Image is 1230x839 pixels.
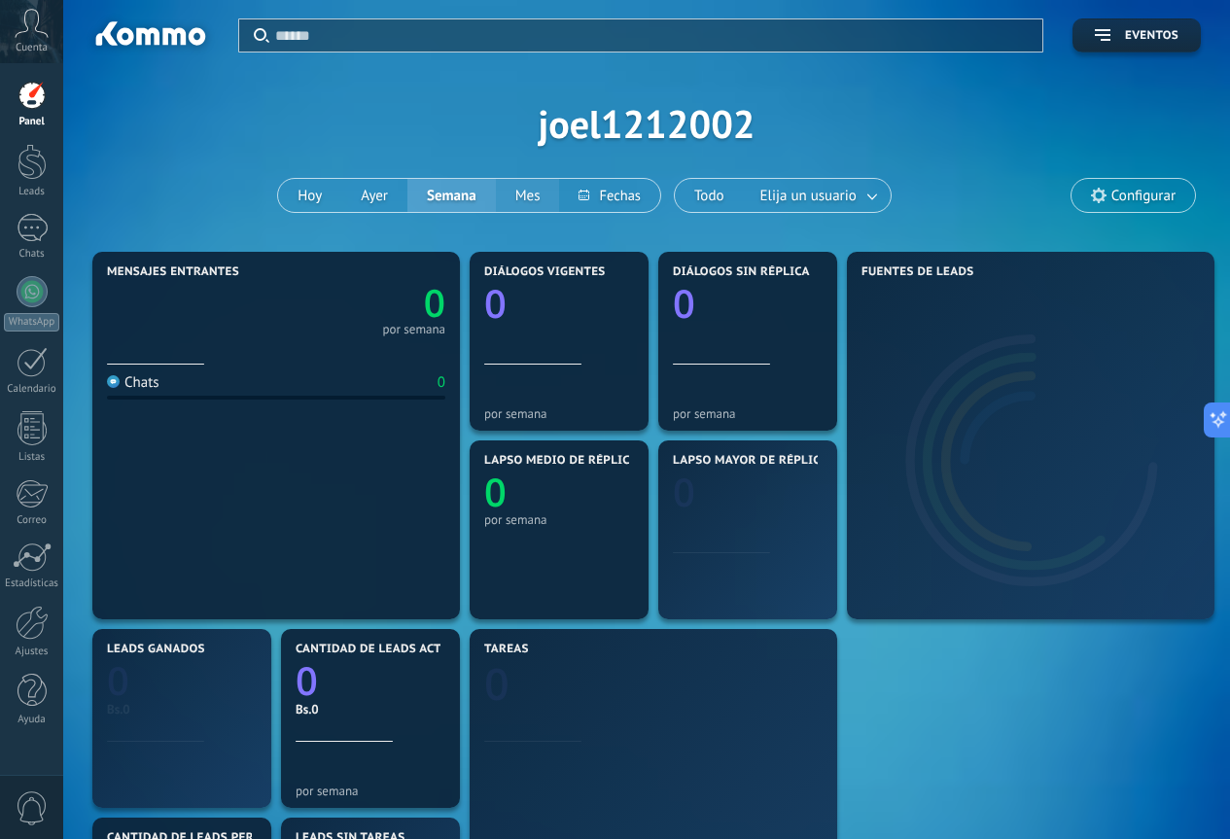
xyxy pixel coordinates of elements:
[296,784,445,798] div: por semana
[673,276,695,330] text: 0
[673,454,827,468] span: Lapso mayor de réplica
[107,265,239,279] span: Mensajes entrantes
[673,265,810,279] span: Diálogos sin réplica
[382,325,445,334] div: por semana
[296,701,445,717] div: Bs.0
[673,406,823,421] div: por semana
[484,654,510,714] text: 0
[484,512,634,527] div: por semana
[107,701,257,717] div: Bs.0
[107,653,257,707] a: 0
[1072,18,1201,52] button: Eventos
[559,179,659,212] button: Fechas
[296,653,318,707] text: 0
[484,406,634,421] div: por semana
[4,646,60,658] div: Ajustes
[4,313,59,332] div: WhatsApp
[278,179,341,212] button: Hoy
[484,654,823,714] a: 0
[673,465,695,518] text: 0
[4,514,60,527] div: Correo
[4,714,60,726] div: Ayuda
[756,183,861,209] span: Elija un usuario
[107,375,120,388] img: Chats
[744,179,891,212] button: Elija un usuario
[484,454,638,468] span: Lapso medio de réplica
[861,265,974,279] span: Fuentes de leads
[16,42,48,54] span: Cuenta
[4,577,60,590] div: Estadísticas
[4,116,60,128] div: Panel
[107,643,205,656] span: Leads ganados
[4,451,60,464] div: Listas
[341,179,407,212] button: Ayer
[107,784,257,798] div: por semana
[424,277,445,329] text: 0
[484,265,606,279] span: Diálogos vigentes
[496,179,560,212] button: Mes
[4,383,60,396] div: Calendario
[4,248,60,261] div: Chats
[484,276,507,330] text: 0
[276,277,445,329] a: 0
[484,465,507,518] text: 0
[296,643,470,656] span: Cantidad de leads activos
[1125,29,1178,43] span: Eventos
[407,179,496,212] button: Semana
[4,186,60,198] div: Leads
[107,373,159,392] div: Chats
[1111,188,1176,204] span: Configurar
[438,373,445,392] div: 0
[107,653,129,707] text: 0
[296,653,445,707] a: 0
[484,643,529,656] span: Tareas
[675,179,744,212] button: Todo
